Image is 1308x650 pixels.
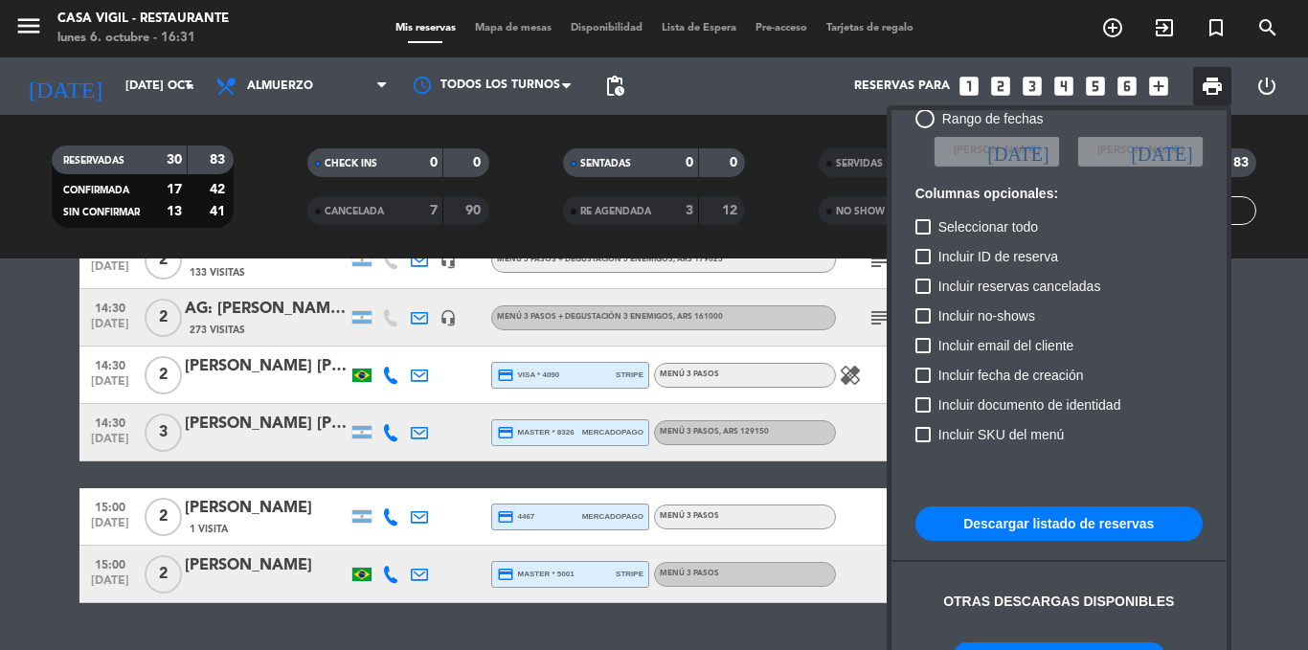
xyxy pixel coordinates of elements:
[935,108,1044,130] div: Rango de fechas
[938,334,1074,357] span: Incluir email del cliente
[938,275,1101,298] span: Incluir reservas canceladas
[943,591,1174,613] div: Otras descargas disponibles
[915,186,1203,202] h6: Columnas opcionales:
[938,364,1084,387] span: Incluir fecha de creación
[954,143,1040,160] span: [PERSON_NAME]
[1097,143,1184,160] span: [PERSON_NAME]
[938,304,1035,327] span: Incluir no-shows
[938,245,1058,268] span: Incluir ID de reserva
[1201,75,1224,98] span: print
[938,423,1065,446] span: Incluir SKU del menú
[938,393,1121,416] span: Incluir documento de identidad
[987,142,1049,161] i: [DATE]
[1131,142,1192,161] i: [DATE]
[938,215,1038,238] span: Seleccionar todo
[915,506,1203,541] button: Descargar listado de reservas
